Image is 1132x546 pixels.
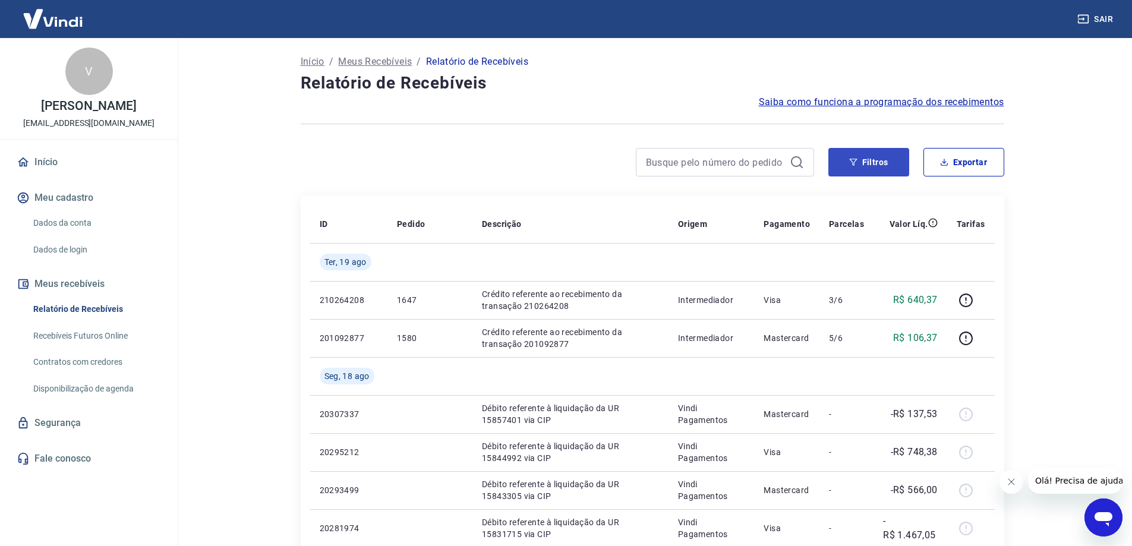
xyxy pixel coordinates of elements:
a: Dados de login [29,238,163,262]
p: Pagamento [764,218,810,230]
p: Crédito referente ao recebimento da transação 201092877 [482,326,659,350]
p: Crédito referente ao recebimento da transação 210264208 [482,288,659,312]
img: Vindi [14,1,92,37]
p: 201092877 [320,332,378,344]
p: -R$ 1.467,05 [883,514,938,542]
button: Filtros [828,148,909,176]
p: Visa [764,294,810,306]
p: Mastercard [764,332,810,344]
p: - [829,446,864,458]
p: Mastercard [764,484,810,496]
button: Sair [1075,8,1118,30]
p: Mastercard [764,408,810,420]
p: Débito referente à liquidação da UR 15843305 via CIP [482,478,659,502]
p: Origem [678,218,707,230]
p: 210264208 [320,294,378,306]
p: Visa [764,522,810,534]
p: Valor Líq. [890,218,928,230]
p: 3/6 [829,294,864,306]
a: Dados da conta [29,211,163,235]
span: Ter, 19 ago [324,256,367,268]
p: 5/6 [829,332,864,344]
a: Fale conosco [14,446,163,472]
p: [PERSON_NAME] [41,100,136,112]
a: Início [301,55,324,69]
p: [EMAIL_ADDRESS][DOMAIN_NAME] [23,117,154,130]
p: Intermediador [678,332,745,344]
p: -R$ 137,53 [891,407,938,421]
a: Meus Recebíveis [338,55,412,69]
p: R$ 640,37 [893,293,938,307]
iframe: Fechar mensagem [999,470,1023,494]
p: 1647 [397,294,463,306]
p: Relatório de Recebíveis [426,55,528,69]
span: Seg, 18 ago [324,370,370,382]
button: Exportar [923,148,1004,176]
p: Parcelas [829,218,864,230]
p: R$ 106,37 [893,331,938,345]
p: -R$ 748,38 [891,445,938,459]
a: Segurança [14,410,163,436]
a: Recebíveis Futuros Online [29,324,163,348]
p: Descrição [482,218,522,230]
p: Pedido [397,218,425,230]
p: Débito referente à liquidação da UR 15844992 via CIP [482,440,659,464]
p: Débito referente à liquidação da UR 15831715 via CIP [482,516,659,540]
p: / [329,55,333,69]
p: 20295212 [320,446,378,458]
p: - [829,522,864,534]
p: Vindi Pagamentos [678,516,745,540]
iframe: Botão para abrir a janela de mensagens [1084,498,1122,536]
p: 1580 [397,332,463,344]
p: 20281974 [320,522,378,534]
a: Saiba como funciona a programação dos recebimentos [759,95,1004,109]
p: Visa [764,446,810,458]
p: Tarifas [957,218,985,230]
a: Início [14,149,163,175]
h4: Relatório de Recebíveis [301,71,1004,95]
p: Vindi Pagamentos [678,478,745,502]
p: / [417,55,421,69]
p: - [829,408,864,420]
p: -R$ 566,00 [891,483,938,497]
p: Intermediador [678,294,745,306]
p: Vindi Pagamentos [678,402,745,426]
div: V [65,48,113,95]
p: ID [320,218,328,230]
p: Vindi Pagamentos [678,440,745,464]
button: Meu cadastro [14,185,163,211]
p: 20293499 [320,484,378,496]
a: Disponibilização de agenda [29,377,163,401]
p: - [829,484,864,496]
a: Contratos com credores [29,350,163,374]
button: Meus recebíveis [14,271,163,297]
p: Débito referente à liquidação da UR 15857401 via CIP [482,402,659,426]
span: Olá! Precisa de ajuda? [7,8,100,18]
input: Busque pelo número do pedido [646,153,785,171]
iframe: Mensagem da empresa [1028,468,1122,494]
a: Relatório de Recebíveis [29,297,163,321]
p: 20307337 [320,408,378,420]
